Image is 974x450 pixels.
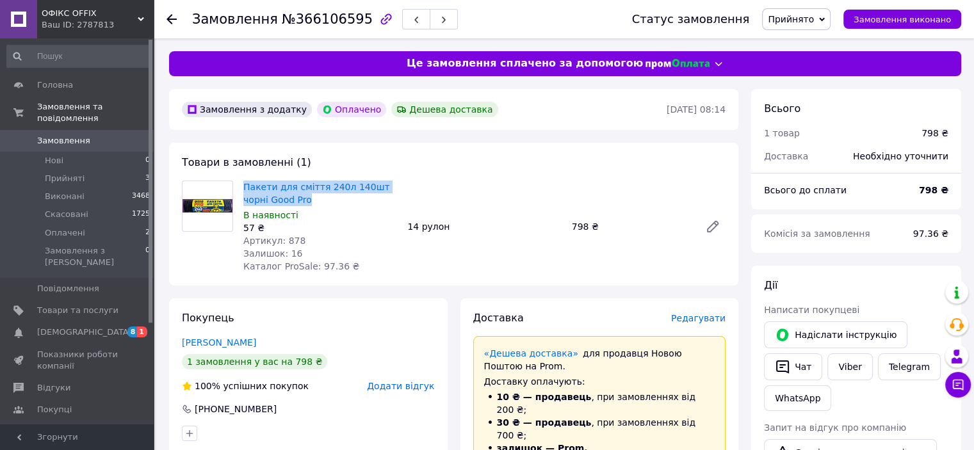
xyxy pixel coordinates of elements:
[37,349,118,372] span: Показники роботи компанії
[243,182,390,205] a: Пакети для сміття 240л 140шт чорні Good Pro
[192,12,278,27] span: Замовлення
[667,104,726,115] time: [DATE] 08:14
[37,79,73,91] span: Головна
[921,127,948,140] div: 798 ₴
[407,56,643,71] span: Це замовлення сплачено за допомогою
[183,199,232,213] img: Пакети для сміття 240л 140шт чорні Good Pro
[127,326,138,337] span: 8
[182,156,311,168] span: Товари в замовленні (1)
[45,209,88,220] span: Скасовані
[484,348,578,358] a: «Дешева доставка»
[37,101,154,124] span: Замовлення та повідомлення
[764,229,870,239] span: Комісія за замовлення
[764,185,847,195] span: Всього до сплати
[37,283,99,294] span: Повідомлення
[700,214,726,239] a: Редагувати
[402,218,566,236] div: 14 рулон
[854,15,951,24] span: Замовлення виконано
[391,102,498,117] div: Дешева доставка
[764,305,859,315] span: Написати покупцеві
[764,353,822,380] button: Чат
[145,245,150,268] span: 0
[913,229,948,239] span: 97.36 ₴
[484,347,715,373] div: для продавця Новою Поштою на Prom.
[182,312,234,324] span: Покупець
[42,19,154,31] div: Ваш ID: 2787813
[45,191,85,202] span: Виконані
[182,354,327,369] div: 1 замовлення у вас на 798 ₴
[145,173,150,184] span: 3
[182,380,309,392] div: успішних покупок
[37,305,118,316] span: Товари та послуги
[45,227,85,239] span: Оплачені
[764,321,907,348] button: Надіслати інструкцію
[764,151,808,161] span: Доставка
[243,248,302,259] span: Залишок: 16
[843,10,961,29] button: Замовлення виконано
[764,128,800,138] span: 1 товар
[367,381,434,391] span: Додати відгук
[132,209,150,220] span: 1725
[567,218,695,236] div: 798 ₴
[37,382,70,394] span: Відгуки
[497,417,592,428] span: 30 ₴ — продавець
[243,261,359,271] span: Каталог ProSale: 97.36 ₴
[919,185,948,195] b: 798 ₴
[243,236,305,246] span: Артикул: 878
[243,210,298,220] span: В наявності
[282,12,373,27] span: №366106595
[671,313,726,323] span: Редагувати
[137,326,147,337] span: 1
[484,390,715,416] li: , при замовленнях від 200 ₴;
[764,102,800,115] span: Всього
[37,135,90,147] span: Замовлення
[182,337,256,348] a: [PERSON_NAME]
[195,381,220,391] span: 100%
[473,312,524,324] span: Доставка
[845,142,956,170] div: Необхідно уточнити
[768,14,814,24] span: Прийнято
[145,227,150,239] span: 2
[632,13,750,26] div: Статус замовлення
[45,173,85,184] span: Прийняті
[945,372,971,398] button: Чат з покупцем
[764,422,906,433] span: Запит на відгук про компанію
[132,191,150,202] span: 3468
[764,279,777,291] span: Дії
[145,155,150,166] span: 0
[42,8,138,19] span: ОФІКС OFFIX
[484,416,715,442] li: , при замовленнях від 700 ₴;
[878,353,941,380] a: Telegram
[37,326,132,338] span: [DEMOGRAPHIC_DATA]
[166,13,177,26] div: Повернутися назад
[37,404,72,415] span: Покупці
[764,385,831,411] a: WhatsApp
[827,353,872,380] a: Viber
[243,221,397,234] div: 57 ₴
[193,403,278,415] div: [PHONE_NUMBER]
[6,45,151,68] input: Пошук
[45,155,63,166] span: Нові
[497,392,592,402] span: 10 ₴ — продавець
[484,375,715,388] div: Доставку оплачують:
[182,102,312,117] div: Замовлення з додатку
[317,102,386,117] div: Оплачено
[45,245,145,268] span: Замовлення з [PERSON_NAME]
